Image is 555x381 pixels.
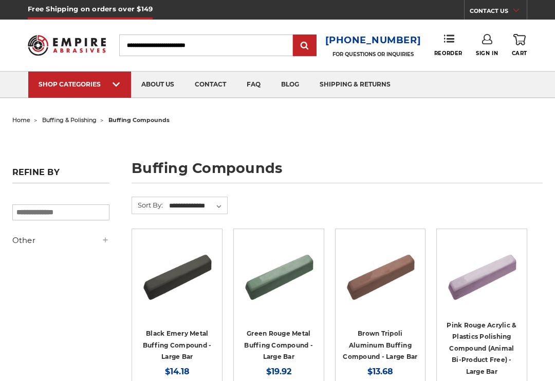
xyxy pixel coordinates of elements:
[168,198,227,214] select: Sort By:
[236,72,271,98] a: faq
[512,50,527,57] span: Cart
[132,197,163,213] label: Sort By:
[244,330,313,360] a: Green Rouge Metal Buffing Compound - Large Bar
[12,116,30,124] a: home
[476,50,498,57] span: Sign In
[241,236,317,312] img: Green Rouge Aluminum Buffing Compound
[143,330,212,360] a: Black Emery Metal Buffing Compound - Large Bar
[165,367,190,376] span: $14.18
[28,30,106,60] img: Empire Abrasives
[12,234,110,247] h5: Other
[108,116,170,124] span: buffing compounds
[512,34,527,57] a: Cart
[266,367,291,376] span: $19.92
[434,50,462,57] span: Reorder
[434,34,462,56] a: Reorder
[39,80,121,88] div: SHOP CATEGORIES
[12,167,110,183] h5: Refine by
[294,36,315,56] input: Submit
[447,321,516,375] a: Pink Rouge Acrylic & Plastics Polishing Compound (Animal Bi-Product Free) - Large Bar
[271,72,309,98] a: blog
[367,367,393,376] span: $13.68
[470,5,527,20] a: CONTACT US
[325,51,421,58] p: FOR QUESTIONS OR INQUIRIES
[132,161,543,183] h1: buffing compounds
[139,236,215,312] img: Black Stainless Steel Buffing Compound
[325,33,421,48] a: [PHONE_NUMBER]
[42,116,97,124] a: buffing & polishing
[343,330,417,360] a: Brown Tripoli Aluminum Buffing Compound - Large Bar
[444,236,520,312] img: Pink Plastic Polishing Compound
[343,236,418,312] img: Brown Tripoli Aluminum Buffing Compound
[309,72,401,98] a: shipping & returns
[184,72,236,98] a: contact
[131,72,184,98] a: about us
